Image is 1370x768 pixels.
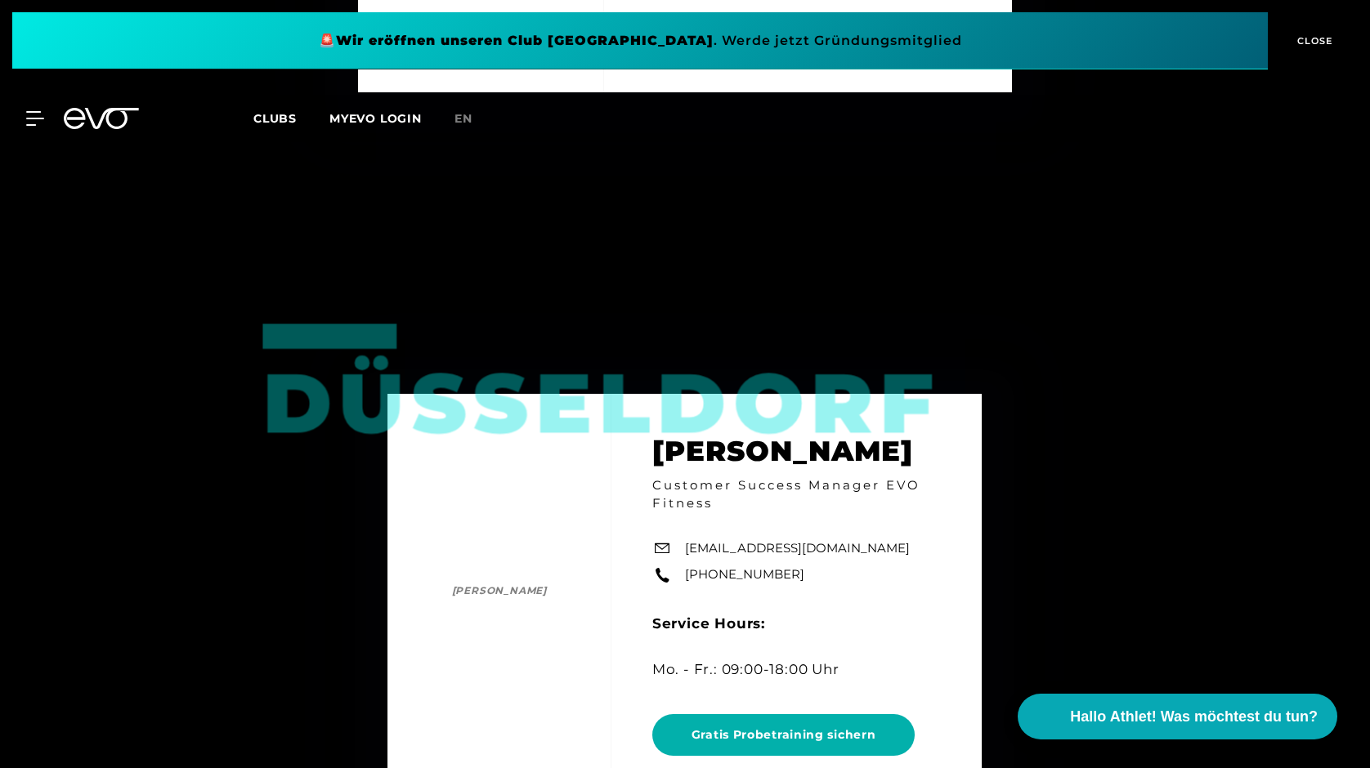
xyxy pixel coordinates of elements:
[1293,33,1333,48] span: CLOSE
[253,111,297,126] span: Clubs
[454,109,492,128] a: en
[253,110,329,126] a: Clubs
[685,539,910,558] a: [EMAIL_ADDRESS][DOMAIN_NAME]
[1268,12,1358,69] button: CLOSE
[652,702,922,768] a: Gratis Probetraining sichern
[1070,706,1318,728] span: Hallo Athlet! Was möchtest du tun?
[685,565,804,584] a: [PHONE_NUMBER]
[454,111,472,126] span: en
[1018,694,1337,739] button: Hallo Athlet! Was möchtest du tun?
[329,111,422,126] a: MYEVO LOGIN
[692,726,876,743] span: Gratis Probetraining sichern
